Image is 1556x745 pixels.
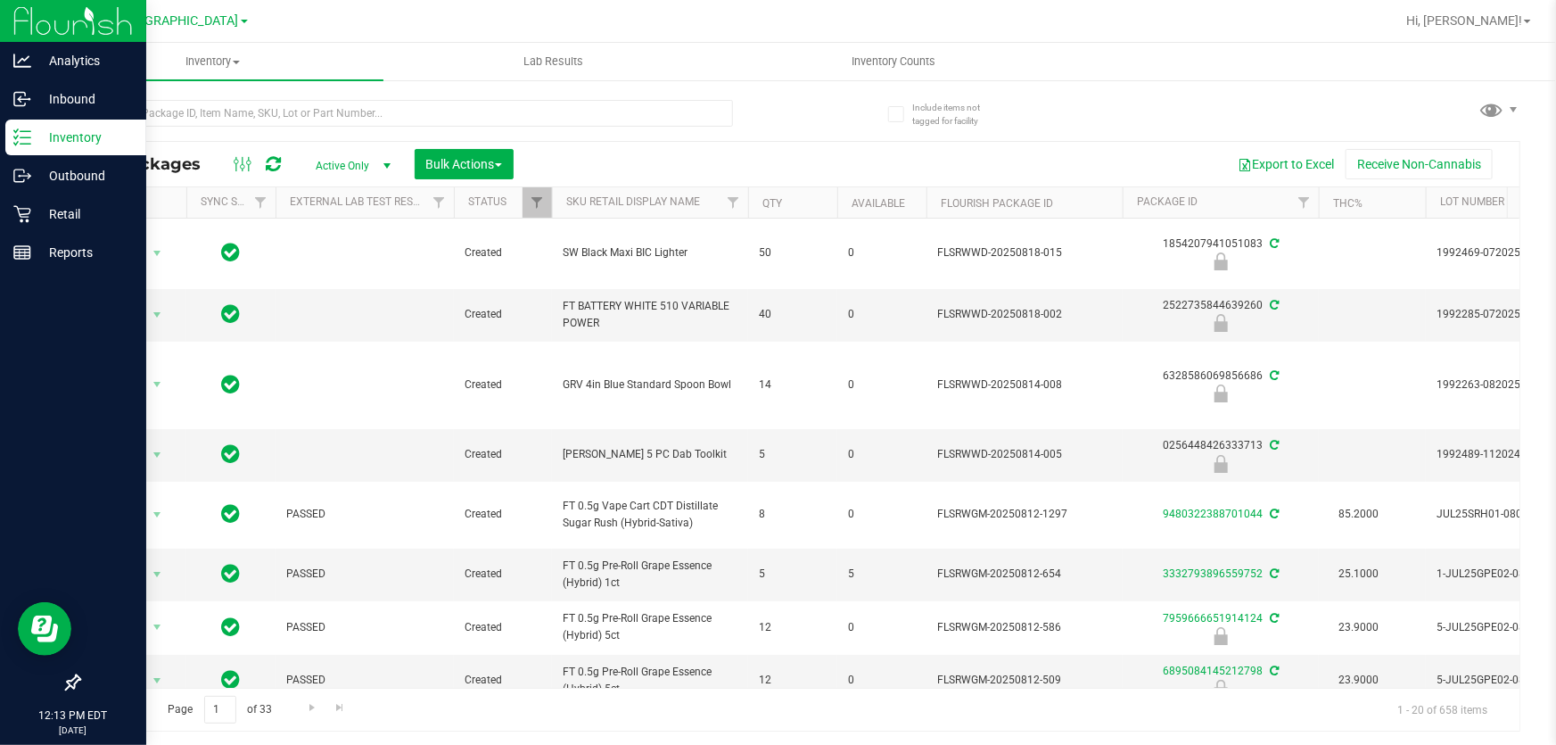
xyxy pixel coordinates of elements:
span: In Sync [222,372,241,397]
a: Filter [424,187,454,218]
a: 6895084145212798 [1163,665,1263,677]
a: 3332793896559752 [1163,567,1263,580]
p: Inbound [31,88,138,110]
a: Filter [1289,187,1319,218]
span: Include items not tagged for facility [912,101,1001,128]
button: Receive Non-Cannabis [1346,149,1493,179]
span: select [146,562,169,587]
span: Created [465,506,541,523]
div: 0256448426333713 [1120,437,1321,472]
span: 14 [759,377,827,393]
a: External Lab Test Result [290,195,430,208]
span: 1-JUL25GPE02-0806 [1437,566,1549,583]
a: Available [852,197,905,210]
span: select [146,372,169,397]
div: Newly Received [1120,252,1321,270]
span: FLSRWWD-20250814-008 [937,377,1112,393]
span: 0 [848,506,916,523]
div: Newly Received [1120,385,1321,402]
a: Lot Number [1440,195,1504,208]
span: Sync from Compliance System [1267,237,1279,250]
iframe: Resource center [18,602,71,656]
span: 0 [848,306,916,323]
span: FLSRWWD-20250818-015 [937,244,1112,261]
span: select [146,443,169,468]
div: 6328586069856686 [1120,368,1321,402]
span: In Sync [222,615,241,640]
span: select [146,302,169,327]
span: In Sync [222,240,241,265]
span: Inventory [43,54,383,70]
span: select [146,668,169,693]
span: SW Black Maxi BIC Lighter [563,244,737,261]
span: FLSRWGM-20250812-586 [937,619,1112,636]
a: Go to the last page [327,696,353,720]
span: In Sync [222,442,241,467]
span: 1992489-112024 [1437,446,1549,463]
span: FT 0.5g Pre-Roll Grape Essence (Hybrid) 1ct [563,558,737,592]
a: Sync Status [201,195,269,208]
div: 2522735844639260 [1120,297,1321,332]
span: 5 [759,566,827,583]
span: In Sync [222,667,241,692]
div: Newly Received [1120,314,1321,332]
span: JUL25SRH01-0806 [1437,506,1549,523]
span: 85.2000 [1330,501,1387,527]
span: select [146,615,169,640]
span: FT 0.5g Pre-Roll Grape Essence (Hybrid) 5ct [563,664,737,698]
span: 0 [848,244,916,261]
span: Created [465,306,541,323]
p: Reports [31,242,138,263]
span: 0 [848,446,916,463]
span: 0 [848,377,916,393]
span: 25.1000 [1330,561,1387,587]
span: FLSRWGM-20250812-1297 [937,506,1112,523]
span: Sync from Compliance System [1267,369,1279,382]
inline-svg: Inbound [13,90,31,108]
span: FLSRWGM-20250812-654 [937,566,1112,583]
button: Bulk Actions [415,149,514,179]
p: [DATE] [8,724,138,737]
a: 9480322388701044 [1163,508,1263,520]
a: Package ID [1137,195,1198,208]
span: Sync from Compliance System [1267,567,1279,580]
span: 5 [759,446,827,463]
input: 1 [204,696,236,724]
a: THC% [1333,197,1363,210]
span: 1 - 20 of 658 items [1383,696,1502,723]
p: 12:13 PM EDT [8,708,138,724]
a: 7959666651914124 [1163,612,1263,625]
span: FLSRWWD-20250814-005 [937,446,1112,463]
span: 12 [759,619,827,636]
span: select [146,241,169,266]
span: All Packages [93,154,218,174]
a: Qty [762,197,782,210]
div: Newly Received [1120,455,1321,473]
span: 12 [759,672,827,689]
span: 1992469-072025 [1437,244,1549,261]
span: [PERSON_NAME] 5 PC Dab Toolkit [563,446,737,463]
span: Created [465,566,541,583]
a: Sku Retail Display Name [566,195,700,208]
span: Inventory Counts [828,54,960,70]
span: 8 [759,506,827,523]
span: 50 [759,244,827,261]
a: Filter [523,187,552,218]
inline-svg: Inventory [13,128,31,146]
span: In Sync [222,561,241,586]
span: 1992285-072025 [1437,306,1549,323]
a: Inventory [43,43,383,80]
span: 0 [848,619,916,636]
span: Sync from Compliance System [1267,612,1279,625]
span: FLSRWGM-20250812-509 [937,672,1112,689]
div: 1854207941051083 [1120,236,1321,270]
input: Search Package ID, Item Name, SKU, Lot or Part Number... [78,100,733,127]
span: Sync from Compliance System [1267,299,1279,311]
span: Created [465,446,541,463]
span: PASSED [286,506,443,523]
span: 1992263-082025 [1437,377,1549,393]
span: Lab Results [499,54,607,70]
a: Inventory Counts [724,43,1065,80]
p: Outbound [31,165,138,186]
span: Hi, [PERSON_NAME]! [1406,13,1522,28]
